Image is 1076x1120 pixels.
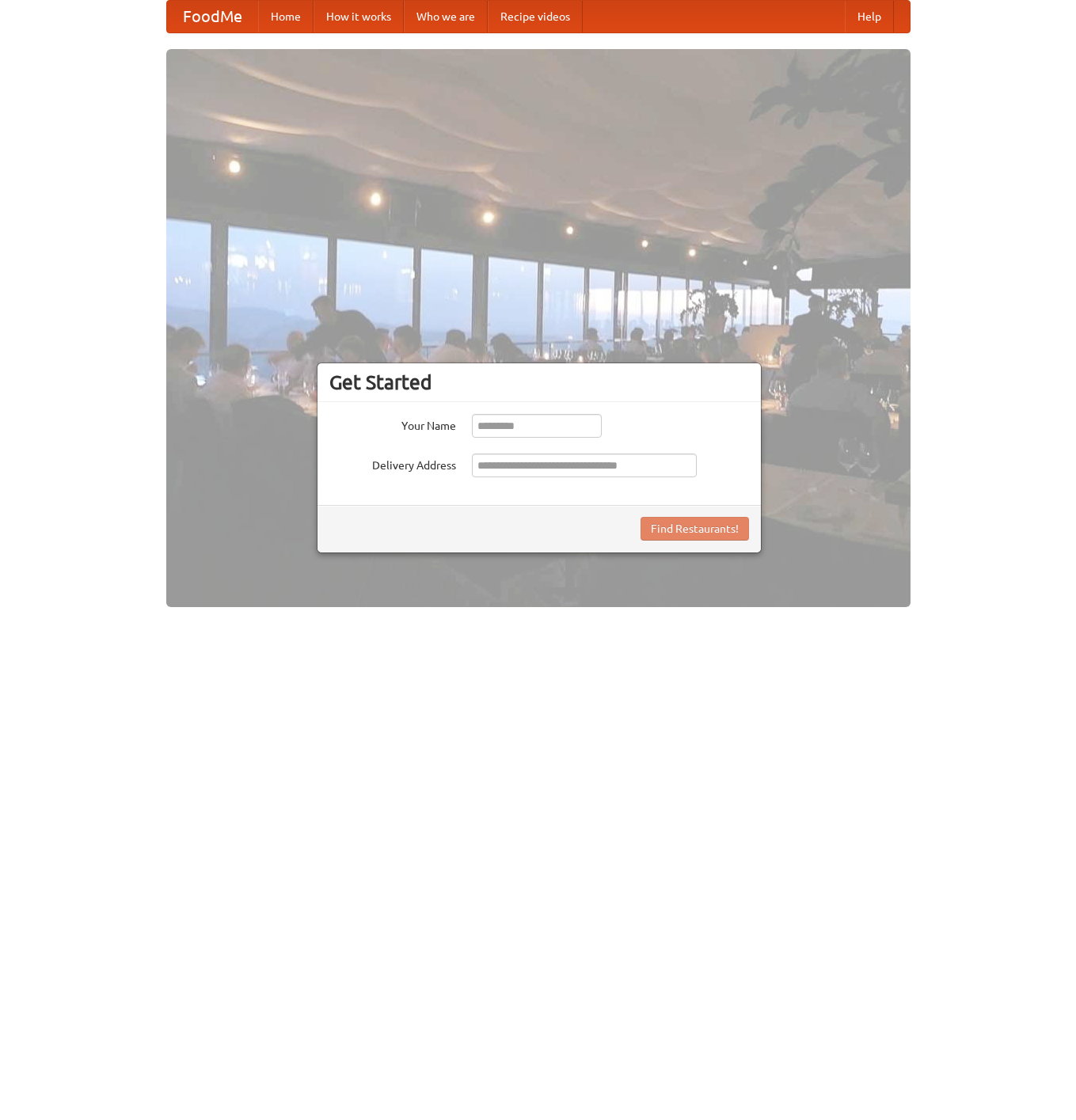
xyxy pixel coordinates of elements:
[258,1,314,32] a: Home
[329,454,456,473] label: Delivery Address
[329,414,456,434] label: Your Name
[329,370,749,394] h3: Get Started
[488,1,583,32] a: Recipe videos
[167,1,258,32] a: FoodMe
[314,1,404,32] a: How it works
[641,517,749,541] button: Find Restaurants!
[845,1,894,32] a: Help
[404,1,488,32] a: Who we are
